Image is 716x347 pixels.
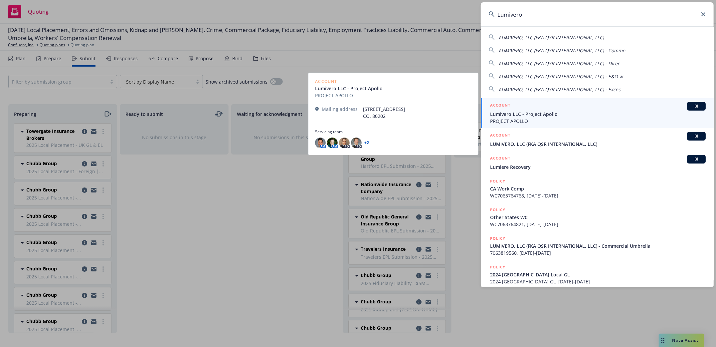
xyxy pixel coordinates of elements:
[481,128,714,151] a: ACCOUNTBILUMIVERO, LLC (FKA QSR INTERNATIONAL, LLC)
[490,155,510,163] h5: ACCOUNT
[490,221,706,228] span: WC7063764821, [DATE]-[DATE]
[501,47,625,54] span: UMIVERO, LLC (FKA QSR INTERNATIONAL, LLC) - Comme
[490,185,706,192] span: CA Work Comp
[490,192,706,199] span: WC7063764768, [DATE]-[DATE]
[481,174,714,203] a: POLICYCA Work CompWC7063764768, [DATE]-[DATE]
[490,249,706,256] span: 7063819560, [DATE]-[DATE]
[490,118,706,125] span: PROJECT APOLLO
[501,73,623,80] span: UMIVERO, LLC (FKA QSR INTERNATIONAL, LLC) - E&O w
[490,264,505,270] h5: POLICY
[490,242,706,249] span: LUMIVERO, LLC (FKA QSR INTERNATIONAL, LLC) - Commercial Umbrella
[481,203,714,231] a: POLICYOther States WCWC7063764821, [DATE]-[DATE]
[690,156,703,162] span: BI
[499,47,501,54] span: L
[499,60,501,67] span: L
[490,141,706,148] span: LUMIVERO, LLC (FKA QSR INTERNATIONAL, LLC)
[481,2,714,26] input: Search...
[490,132,510,140] h5: ACCOUNT
[501,86,621,93] span: UMIVERO, LLC (FKA QSR INTERNATIONAL, LLC) - Exces
[490,214,706,221] span: Other States WC
[490,102,510,110] h5: ACCOUNT
[490,111,706,118] span: Lumivero LLC - Project Apollo
[690,103,703,109] span: BI
[481,231,714,260] a: POLICYLUMIVERO, LLC (FKA QSR INTERNATIONAL, LLC) - Commercial Umbrella7063819560, [DATE]-[DATE]
[490,235,505,242] h5: POLICY
[490,271,706,278] span: 2024 [GEOGRAPHIC_DATA] Local GL
[499,34,501,41] span: L
[481,151,714,174] a: ACCOUNTBILumiere Recovery
[481,98,714,128] a: ACCOUNTBILumivero LLC - Project ApolloPROJECT APOLLO
[490,178,505,184] h5: POLICY
[499,86,501,93] span: L
[481,260,714,289] a: POLICY2024 [GEOGRAPHIC_DATA] Local GL2024 [GEOGRAPHIC_DATA] GL, [DATE]-[DATE]
[490,278,706,285] span: 2024 [GEOGRAPHIC_DATA] GL, [DATE]-[DATE]
[499,73,501,80] span: L
[690,133,703,139] span: BI
[501,60,620,67] span: UMIVERO, LLC (FKA QSR INTERNATIONAL, LLC) - Direc
[490,206,505,213] h5: POLICY
[490,164,706,171] span: Lumiere Recovery
[501,34,604,41] span: UMIVERO, LLC (FKA QSR INTERNATIONAL, LLC)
